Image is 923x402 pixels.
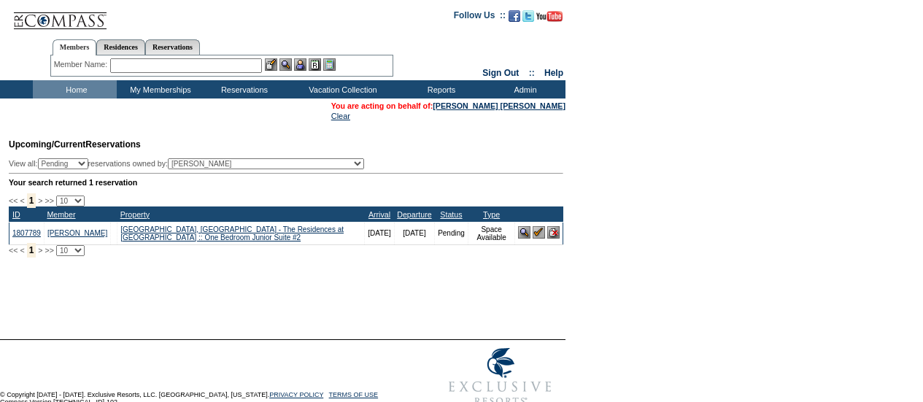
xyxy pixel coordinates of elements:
span: >> [45,196,53,205]
a: Reservations [145,39,200,55]
img: Follow us on Twitter [522,10,534,22]
td: Home [33,80,117,98]
div: View all: reservations owned by: [9,158,371,169]
a: Type [483,210,500,219]
img: Reservations [309,58,321,71]
td: [DATE] [394,222,434,244]
a: 1807789 [12,229,41,237]
img: Impersonate [294,58,306,71]
a: Residences [96,39,145,55]
span: 1 [27,193,36,208]
a: Subscribe to our YouTube Channel [536,15,563,23]
a: Status [440,210,462,219]
span: > [38,246,42,255]
img: b_edit.gif [265,58,277,71]
span: Upcoming/Current [9,139,85,150]
div: Member Name: [54,58,110,71]
img: b_calculator.gif [323,58,336,71]
td: Follow Us :: [454,9,506,26]
img: View Reservation [518,226,530,239]
span: << [9,196,18,205]
span: < [20,246,24,255]
a: [PERSON_NAME] [47,229,107,237]
td: Pending [435,222,468,244]
a: TERMS OF USE [329,391,379,398]
a: Follow us on Twitter [522,15,534,23]
span: >> [45,246,53,255]
a: Become our fan on Facebook [509,15,520,23]
span: << [9,246,18,255]
span: You are acting on behalf of: [331,101,565,110]
a: PRIVACY POLICY [269,391,323,398]
a: Departure [397,210,431,219]
span: Reservations [9,139,141,150]
span: 1 [27,243,36,258]
a: [GEOGRAPHIC_DATA], [GEOGRAPHIC_DATA] - The Residences at [GEOGRAPHIC_DATA] :: One Bedroom Junior ... [120,225,344,241]
span: < [20,196,24,205]
a: Property [120,210,150,219]
img: Subscribe to our YouTube Channel [536,11,563,22]
a: Arrival [368,210,390,219]
img: Cancel Reservation [547,226,560,239]
td: Reports [398,80,482,98]
a: ID [12,210,20,219]
img: View [279,58,292,71]
span: > [38,196,42,205]
span: :: [529,68,535,78]
a: Members [53,39,97,55]
td: My Memberships [117,80,201,98]
a: Sign Out [482,68,519,78]
img: Confirm Reservation [533,226,545,239]
td: [DATE] [365,222,394,244]
img: Become our fan on Facebook [509,10,520,22]
div: Your search returned 1 reservation [9,178,563,187]
td: Space Available [468,222,515,244]
td: Vacation Collection [285,80,398,98]
a: Help [544,68,563,78]
td: Reservations [201,80,285,98]
a: [PERSON_NAME] [PERSON_NAME] [433,101,565,110]
a: Clear [331,112,350,120]
td: Admin [482,80,565,98]
a: Member [47,210,75,219]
